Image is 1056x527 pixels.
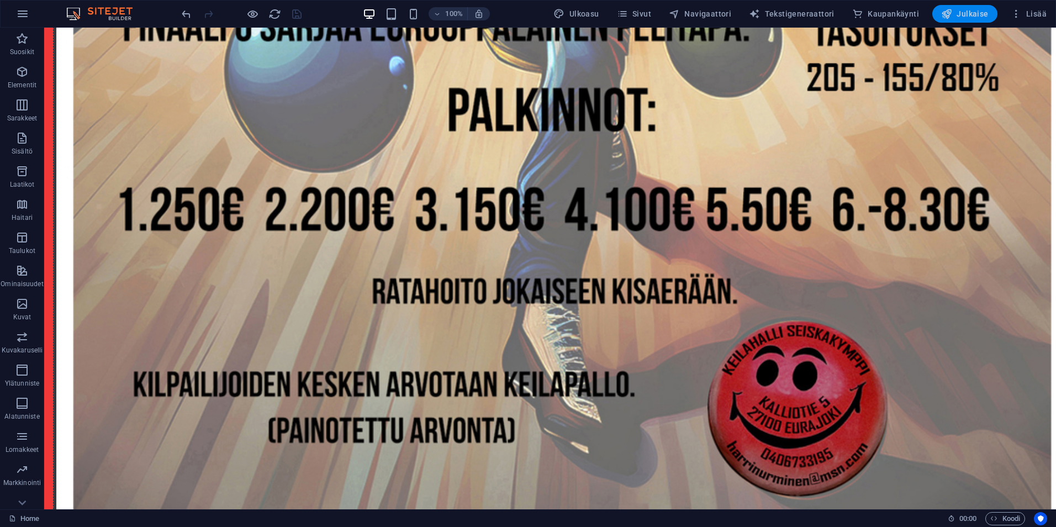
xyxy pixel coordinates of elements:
[749,8,835,19] span: Tekstigeneraattori
[10,48,34,56] p: Suosikit
[64,7,146,20] img: Editor Logo
[268,8,281,20] i: Lataa sivu uudelleen
[2,346,43,355] p: Kuvakaruselli
[617,8,651,19] span: Sivut
[553,8,599,19] span: Ulkoasu
[1034,512,1047,525] button: Usercentrics
[5,379,39,388] p: Ylätunniste
[9,246,35,255] p: Taulukot
[12,213,33,222] p: Haitari
[852,8,919,19] span: Kaupankäynti
[12,147,33,156] p: Sisältö
[6,445,39,454] p: Lomakkeet
[990,512,1020,525] span: Koodi
[613,5,656,23] button: Sivut
[268,7,281,20] button: reload
[179,7,193,20] button: undo
[967,514,969,523] span: :
[848,5,923,23] button: Kaupankäynti
[474,9,484,19] i: Koon muuttuessa säädä zoomaustaso automaattisesti sopimaan valittuun laitteeseen.
[941,8,989,19] span: Julkaise
[180,8,193,20] i: Kumoa: Muuta kuvaa (Ctrl+Z)
[948,512,977,525] h6: Istunnon aika
[429,7,468,20] button: 100%
[13,313,31,322] p: Kuvat
[932,5,997,23] button: Julkaise
[7,114,37,123] p: Sarakkeet
[549,5,603,23] div: Ulkoasu (Ctrl+Alt+Y)
[9,512,39,525] a: Napsauta peruuttaaksesi valinnan. Kaksoisnapsauta avataksesi Sivut
[549,5,603,23] button: Ulkoasu
[1011,8,1047,19] span: Lisää
[985,512,1025,525] button: Koodi
[669,8,731,19] span: Navigaattori
[246,7,259,20] button: Napsauta tästä poistuaksesi esikatselutilasta ja jatkaaksesi muokkaamista
[8,81,36,89] p: Elementit
[664,5,736,23] button: Navigaattori
[4,412,39,421] p: Alatunniste
[10,180,35,189] p: Laatikot
[445,7,463,20] h6: 100%
[959,512,976,525] span: 00 00
[1,280,43,288] p: Ominaisuudet
[3,478,41,487] p: Markkinointi
[1006,5,1051,23] button: Lisää
[745,5,839,23] button: Tekstigeneraattori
